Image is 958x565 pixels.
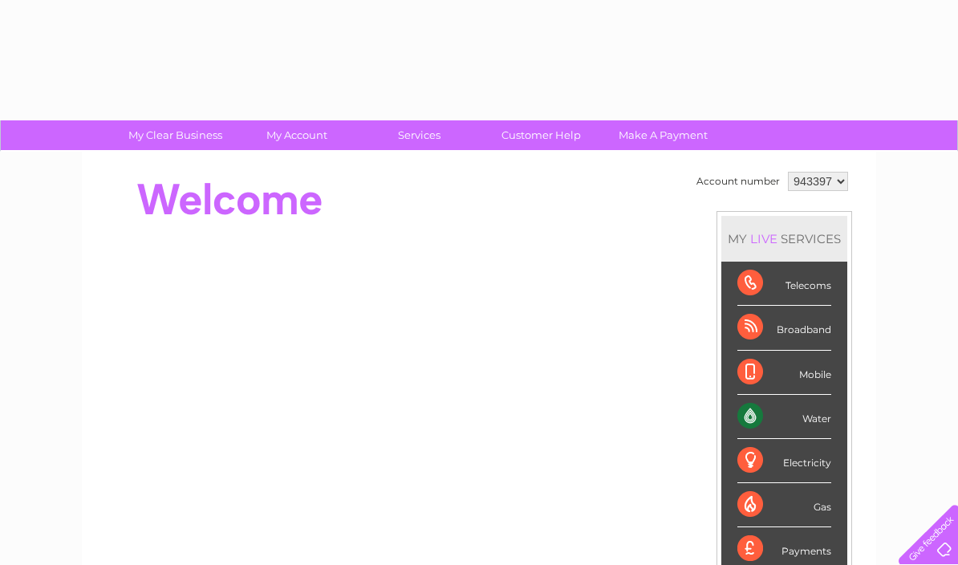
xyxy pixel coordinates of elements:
div: Broadband [737,306,831,350]
div: Electricity [737,439,831,483]
a: Customer Help [475,120,607,150]
td: Account number [692,168,784,195]
div: Gas [737,483,831,527]
a: Services [353,120,485,150]
div: Telecoms [737,262,831,306]
a: My Clear Business [109,120,242,150]
div: MY SERVICES [721,216,847,262]
a: Make A Payment [597,120,729,150]
div: LIVE [747,231,781,246]
div: Water [737,395,831,439]
div: Mobile [737,351,831,395]
a: My Account [231,120,363,150]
